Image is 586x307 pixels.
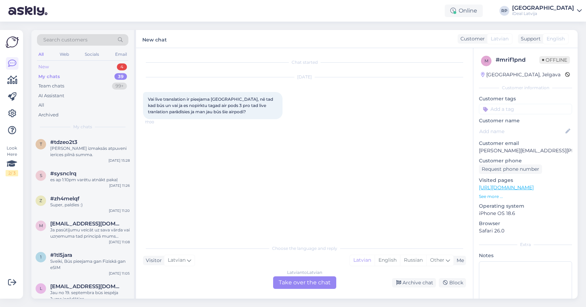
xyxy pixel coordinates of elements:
[479,117,572,124] p: Customer name
[375,255,400,266] div: English
[479,85,572,91] div: Customer information
[109,271,130,276] div: [DATE] 11:05
[479,227,572,235] p: Safari 26.0
[392,278,436,287] div: Archive chat
[50,290,130,302] div: Jau no 19. septembra būs iespēja Jums iegādāties.
[491,35,509,43] span: Latvian
[481,71,561,78] div: [GEOGRAPHIC_DATA], Jelgava
[143,59,466,66] div: Chat started
[73,124,92,130] span: My chats
[50,195,80,202] span: #zh4melqf
[114,50,128,59] div: Email
[445,5,483,17] div: Online
[479,184,534,191] a: [URL][DOMAIN_NAME]
[539,56,570,64] span: Offline
[6,36,19,49] img: Askly Logo
[479,202,572,210] p: Operating system
[40,141,42,147] span: t
[109,183,130,188] div: [DATE] 11:26
[518,35,541,43] div: Support
[512,5,582,16] a: [GEOGRAPHIC_DATA]iDeal Latvija
[479,128,564,135] input: Add name
[479,241,572,248] div: Extra
[148,97,274,114] span: Vai live translation ir pieejama [GEOGRAPHIC_DATA], nē tad kad būs un vai ja es nopirktu tagad ai...
[50,202,130,208] div: Super, paldies :)
[479,140,572,147] p: Customer email
[499,6,509,16] div: RP
[38,102,44,109] div: All
[50,252,72,258] span: #1tl5jara
[168,256,186,264] span: Latvian
[38,83,64,90] div: Team chats
[58,50,70,59] div: Web
[145,120,171,125] span: 17:00
[50,227,130,239] div: Ja pasūtījumu veicāt uz sava vārda vai uzņemuma tad principā mums sistēmā būtu jāuzrāda, takā var...
[479,157,572,164] p: Customer phone
[547,35,565,43] span: English
[400,255,426,266] div: Russian
[143,245,466,252] div: Choose the language and reply
[37,50,45,59] div: All
[479,104,572,114] input: Add a tag
[512,11,574,16] div: iDeal Latvija
[430,257,444,263] span: Other
[38,92,64,99] div: AI Assistant
[40,286,42,291] span: l
[38,112,59,118] div: Archived
[479,147,572,154] p: [PERSON_NAME][EMAIL_ADDRESS][PERSON_NAME][DOMAIN_NAME]
[479,164,542,174] div: Request phone number
[39,223,43,228] span: m
[109,208,130,213] div: [DATE] 11:20
[350,255,375,266] div: Latvian
[50,145,130,158] div: [PERSON_NAME] izmaksās atpuveni ierīces pilnā summa.
[484,58,488,63] span: m
[38,73,60,80] div: My chats
[479,220,572,227] p: Browser
[117,63,127,70] div: 4
[479,95,572,102] p: Customer tags
[114,73,127,80] div: 39
[50,170,76,177] span: #sysnclrq
[479,193,572,200] p: See more ...
[50,139,77,145] span: #tdzeo2t3
[143,257,162,264] div: Visitor
[143,74,466,80] div: [DATE]
[43,36,88,44] span: Search customers
[479,177,572,184] p: Visited pages
[50,221,123,227] span: mklatvia@gmail.com
[142,34,167,44] label: New chat
[50,283,123,290] span: livonia24@gmail.com
[50,258,130,271] div: Sveiki, Būs pieejama gan Fiziskā gan eSIM
[479,210,572,217] p: iPhone OS 18.6
[458,35,485,43] div: Customer
[39,198,42,203] span: z
[112,83,127,90] div: 99+
[109,239,130,245] div: [DATE] 11:08
[40,254,42,260] span: 1
[439,278,466,287] div: Block
[287,269,322,276] div: Latvian to Latvian
[273,276,336,289] div: Take over the chat
[40,173,42,178] span: s
[512,5,574,11] div: [GEOGRAPHIC_DATA]
[454,257,464,264] div: Me
[83,50,100,59] div: Socials
[496,56,539,64] div: # mrif1pnd
[50,177,130,183] div: es ap 1:10pm varētu atnākt pakaļ
[479,252,572,259] p: Notes
[108,158,130,163] div: [DATE] 15:28
[6,145,18,176] div: Look Here
[38,63,49,70] div: New
[6,170,18,176] div: 2 / 3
